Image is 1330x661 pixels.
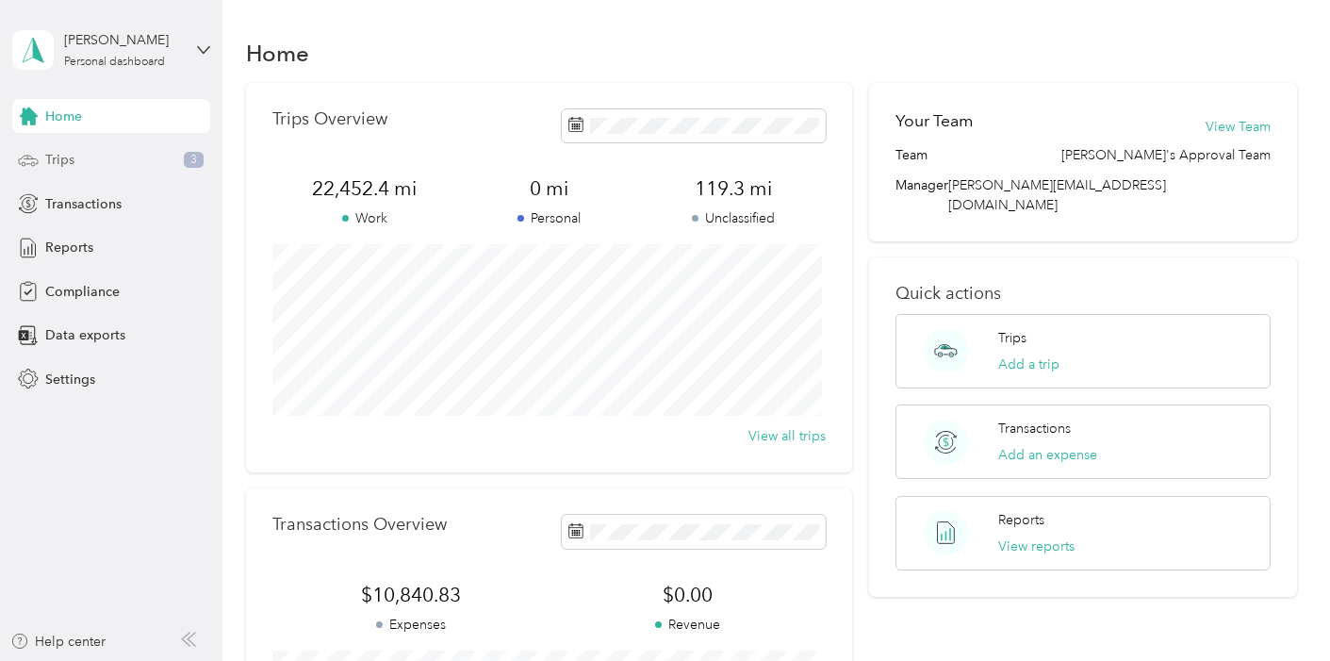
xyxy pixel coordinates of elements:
span: 3 [184,152,204,169]
span: Compliance [45,282,120,302]
span: 0 mi [457,175,642,202]
span: $0.00 [550,582,827,608]
p: Transactions [998,419,1071,438]
span: Settings [45,370,95,389]
p: Trips [998,328,1026,348]
button: Add an expense [998,445,1097,465]
p: Transactions Overview [272,515,447,535]
h2: Your Team [895,109,973,133]
p: Quick actions [895,284,1272,304]
span: [PERSON_NAME][EMAIL_ADDRESS][DOMAIN_NAME] [948,177,1166,213]
button: View all trips [748,426,826,446]
span: Data exports [45,325,125,345]
span: Home [45,107,82,126]
h1: Home [246,43,309,63]
p: Personal [457,208,642,228]
p: Reports [998,510,1044,530]
span: Trips [45,150,74,170]
iframe: Everlance-gr Chat Button Frame [1224,555,1330,661]
button: Add a trip [998,355,1059,374]
span: Manager [895,175,948,215]
div: [PERSON_NAME] [64,30,182,50]
span: 22,452.4 mi [272,175,457,202]
p: Expenses [272,615,550,635]
span: Reports [45,238,93,257]
button: View Team [1206,117,1271,137]
p: Unclassified [641,208,826,228]
button: Help center [10,632,107,652]
p: Work [272,208,457,228]
span: [PERSON_NAME]'s Approval Team [1061,145,1271,165]
button: View reports [998,537,1075,556]
div: Personal dashboard [64,57,165,68]
span: Team [895,145,928,165]
span: Transactions [45,194,122,214]
p: Revenue [550,615,827,635]
span: 119.3 mi [641,175,826,202]
span: $10,840.83 [272,582,550,608]
p: Trips Overview [272,109,387,129]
